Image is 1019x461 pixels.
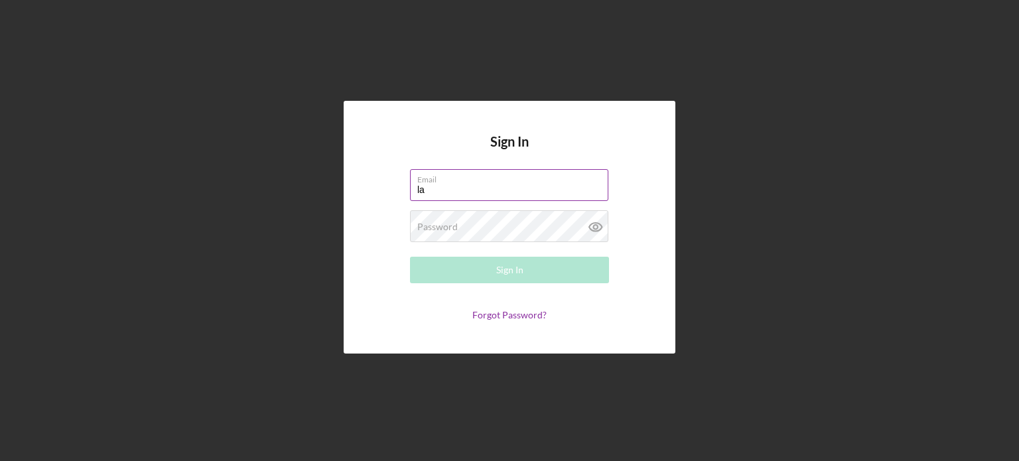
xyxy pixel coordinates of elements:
[417,170,608,184] label: Email
[496,257,523,283] div: Sign In
[472,309,547,320] a: Forgot Password?
[417,222,458,232] label: Password
[410,257,609,283] button: Sign In
[490,134,529,169] h4: Sign In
